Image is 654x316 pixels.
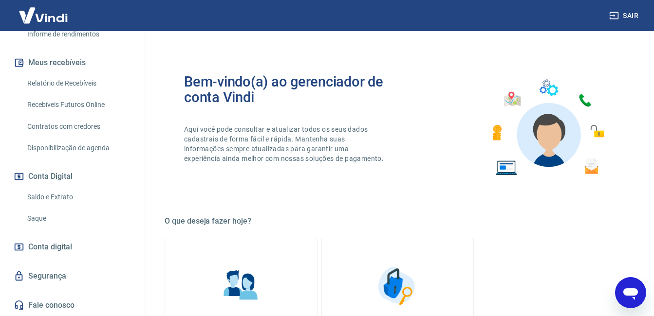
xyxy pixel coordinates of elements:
button: Sair [607,7,642,25]
button: Conta Digital [12,166,134,187]
h5: O que deseja fazer hoje? [165,216,631,226]
a: Fale conosco [12,295,134,316]
a: Relatório de Recebíveis [23,73,134,93]
a: Conta digital [12,236,134,258]
img: Vindi [12,0,75,30]
a: Recebíveis Futuros Online [23,95,134,115]
img: Informações pessoais [217,262,265,310]
img: Segurança [373,262,422,310]
a: Informe de rendimentos [23,24,134,44]
a: Saque [23,209,134,228]
img: Imagem de um avatar masculino com diversos icones exemplificando as funcionalidades do gerenciado... [484,74,611,181]
a: Disponibilização de agenda [23,138,134,158]
h2: Bem-vindo(a) ao gerenciador de conta Vindi [184,74,398,105]
button: Meus recebíveis [12,52,134,73]
span: Conta digital [28,240,72,254]
p: Aqui você pode consultar e atualizar todos os seus dados cadastrais de forma fácil e rápida. Mant... [184,124,386,163]
a: Contratos com credores [23,117,134,137]
a: Segurança [12,265,134,287]
iframe: Botão para abrir a janela de mensagens [615,277,646,308]
a: Saldo e Extrato [23,187,134,207]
